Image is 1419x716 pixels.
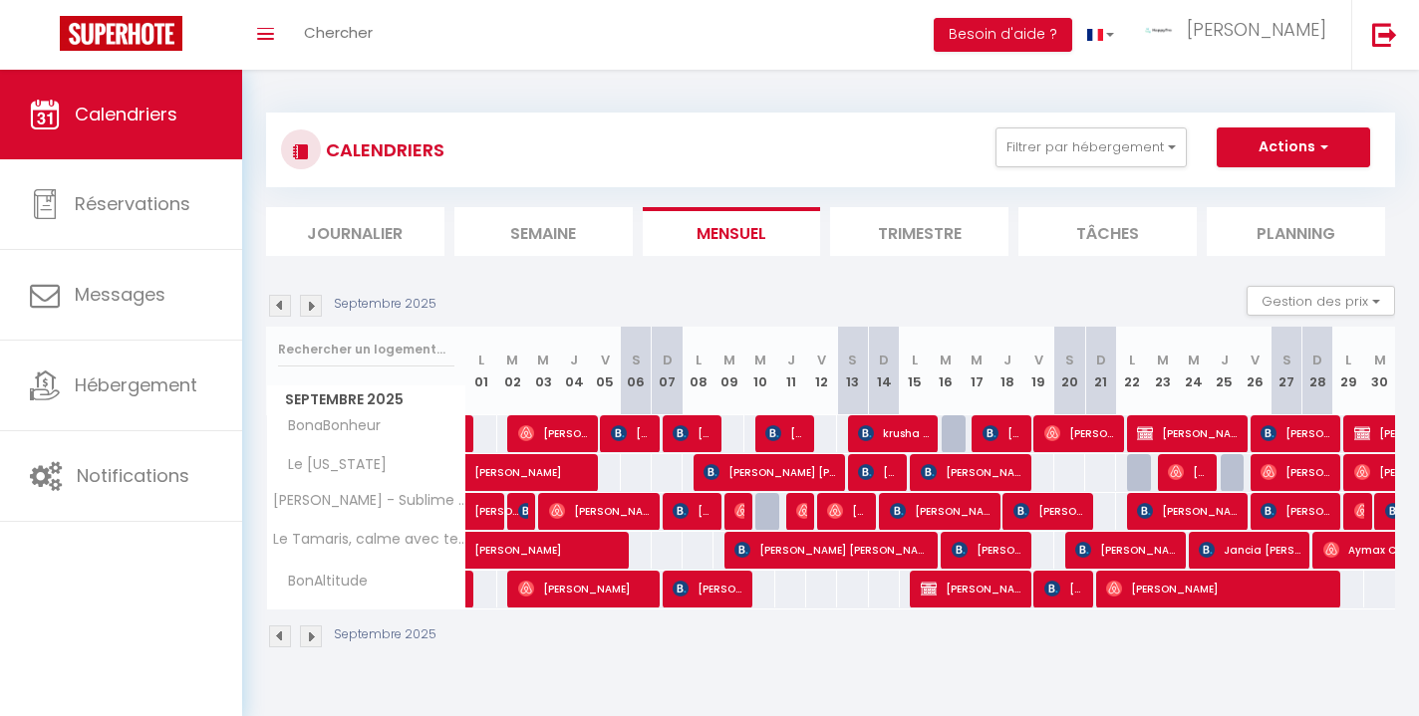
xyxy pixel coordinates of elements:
[817,351,826,369] abbr: V
[1261,453,1332,491] span: [PERSON_NAME]
[673,570,744,607] span: [PERSON_NAME]
[971,351,983,369] abbr: M
[1137,492,1240,530] span: [PERSON_NAME]
[1018,207,1197,256] li: Tâches
[1261,414,1332,452] span: [PERSON_NAME] [PERSON_NAME]
[775,327,806,415] th: 11
[995,127,1187,167] button: Filtrer par hébergement
[983,414,1023,452] span: [PERSON_NAME]
[1023,327,1054,415] th: 19
[754,351,766,369] abbr: M
[1272,327,1302,415] th: 27
[1187,17,1326,42] span: [PERSON_NAME]
[334,625,436,644] p: Septembre 2025
[723,351,735,369] abbr: M
[75,102,177,126] span: Calendriers
[1096,351,1106,369] abbr: D
[75,282,165,307] span: Messages
[696,351,702,369] abbr: L
[713,327,744,415] th: 09
[75,191,190,216] span: Réservations
[466,532,497,570] a: [PERSON_NAME]
[1251,351,1260,369] abbr: V
[270,415,386,437] span: BonaBonheur
[334,295,436,314] p: Septembre 2025
[75,372,197,397] span: Hébergement
[304,22,373,43] span: Chercher
[518,492,528,530] span: [PERSON_NAME]
[611,414,652,452] span: [PERSON_NAME] [PERSON_NAME]
[1209,327,1240,415] th: 25
[663,351,673,369] abbr: D
[466,454,497,492] a: [PERSON_NAME]
[528,327,559,415] th: 03
[1034,351,1043,369] abbr: V
[559,327,590,415] th: 04
[270,532,469,547] span: Le Tamaris, calme avec terrasse
[1217,127,1370,167] button: Actions
[1188,351,1200,369] abbr: M
[478,351,484,369] abbr: L
[858,453,899,491] span: [PERSON_NAME]
[601,351,610,369] abbr: V
[993,327,1023,415] th: 18
[652,327,683,415] th: 07
[1374,351,1386,369] abbr: M
[934,18,1072,52] button: Besoin d'aide ?
[1054,327,1085,415] th: 20
[1157,351,1169,369] abbr: M
[962,327,993,415] th: 17
[796,492,806,530] span: Flavien Cau
[632,351,641,369] abbr: S
[1261,492,1332,530] span: [PERSON_NAME]
[518,570,652,607] span: [PERSON_NAME]
[1372,22,1397,47] img: logout
[1282,351,1291,369] abbr: S
[673,492,713,530] span: [PERSON_NAME]
[1199,531,1301,569] span: Jancia [PERSON_NAME] Dos [PERSON_NAME]
[848,351,857,369] abbr: S
[673,414,713,452] span: [PERSON_NAME]
[1044,570,1085,607] span: [PERSON_NAME]
[643,207,821,256] li: Mensuel
[474,521,704,559] span: [PERSON_NAME]
[1240,327,1271,415] th: 26
[704,453,837,491] span: [PERSON_NAME] [PERSON_NAME] [PERSON_NAME]
[1364,327,1395,415] th: 30
[466,493,497,531] a: [PERSON_NAME]
[270,571,373,593] span: BonAltitude
[267,385,465,414] span: Septembre 2025
[744,327,775,415] th: 10
[806,327,837,415] th: 12
[952,531,1023,569] span: [PERSON_NAME] [PERSON_NAME]
[1168,453,1209,491] span: [PERSON_NAME]
[900,327,931,415] th: 15
[1247,286,1395,316] button: Gestion des prix
[734,531,930,569] span: [PERSON_NAME] [PERSON_NAME]
[890,492,993,530] span: [PERSON_NAME]
[466,327,497,415] th: 01
[537,351,549,369] abbr: M
[1137,414,1240,452] span: [PERSON_NAME]
[1207,207,1385,256] li: Planning
[765,414,806,452] span: [PERSON_NAME]
[879,351,889,369] abbr: D
[321,127,444,172] h3: CALENDRIERS
[454,207,633,256] li: Semaine
[1354,492,1364,530] span: [PERSON_NAME]
[1302,327,1333,415] th: 28
[912,351,918,369] abbr: L
[1003,351,1011,369] abbr: J
[474,482,520,520] span: [PERSON_NAME]
[1065,351,1074,369] abbr: S
[940,351,952,369] abbr: M
[1044,414,1116,452] span: [PERSON_NAME]
[921,570,1023,607] span: [PERSON_NAME]
[60,16,182,51] img: Super Booking
[1178,327,1209,415] th: 24
[270,454,392,476] span: Le [US_STATE]
[506,351,518,369] abbr: M
[77,463,189,488] span: Notifications
[787,351,795,369] abbr: J
[266,207,444,256] li: Journalier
